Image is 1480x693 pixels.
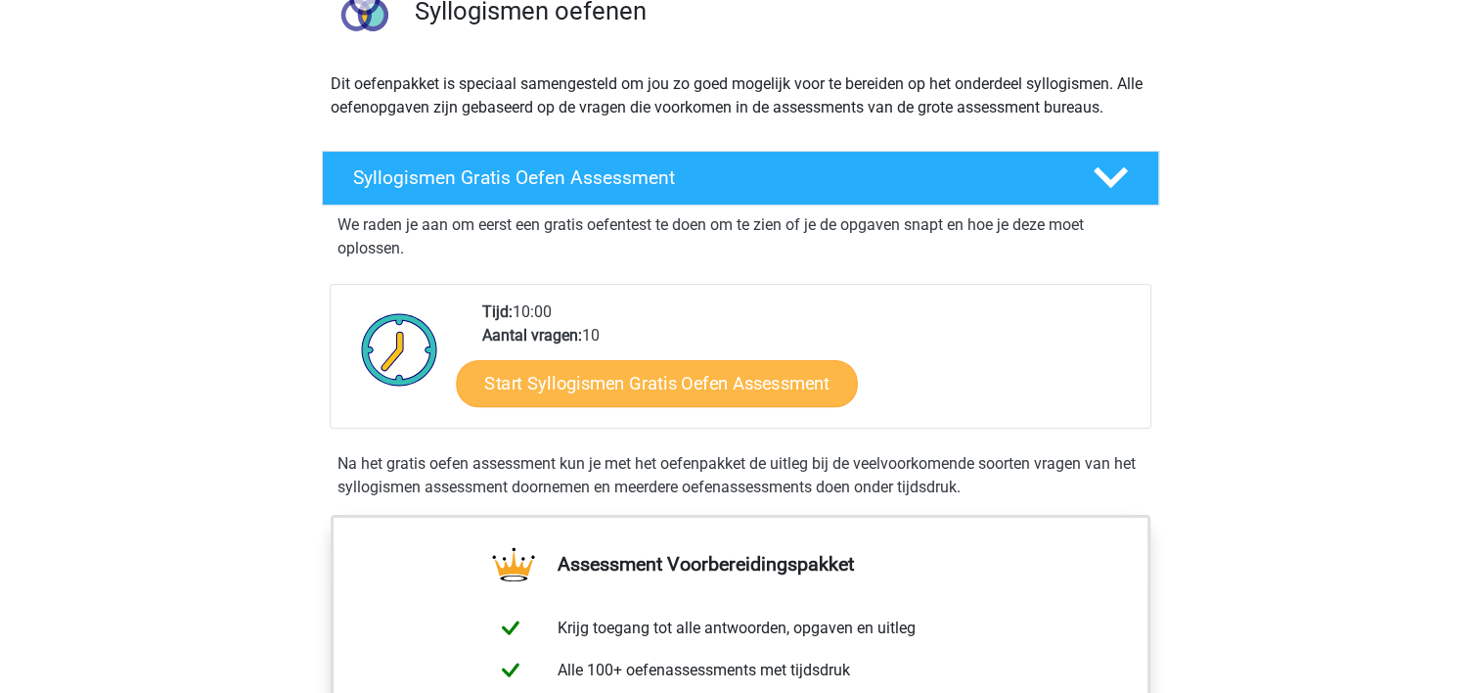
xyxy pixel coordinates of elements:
[331,72,1150,119] p: Dit oefenpakket is speciaal samengesteld om jou zo goed mogelijk voor te bereiden op het onderdee...
[482,302,513,321] b: Tijd:
[314,151,1167,206] a: Syllogismen Gratis Oefen Assessment
[330,452,1151,499] div: Na het gratis oefen assessment kun je met het oefenpakket de uitleg bij de veelvoorkomende soorte...
[337,213,1144,260] p: We raden je aan om eerst een gratis oefentest te doen om te zien of je de opgaven snapt en hoe je...
[353,166,1061,189] h4: Syllogismen Gratis Oefen Assessment
[350,300,449,398] img: Klok
[468,300,1149,428] div: 10:00 10
[482,326,582,345] b: Aantal vragen:
[456,359,858,406] a: Start Syllogismen Gratis Oefen Assessment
